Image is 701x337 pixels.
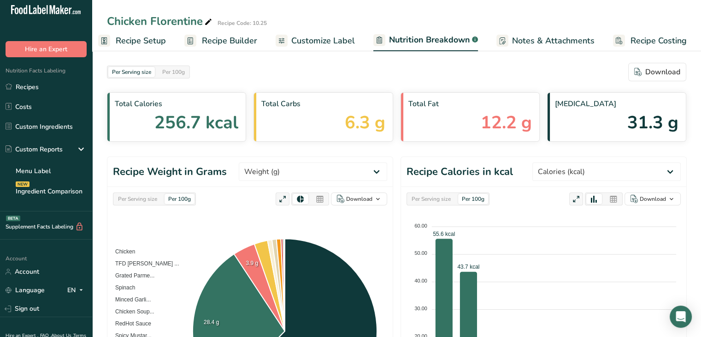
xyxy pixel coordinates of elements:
span: 12.2 g [481,109,532,136]
span: Recipe Costing [630,35,687,47]
a: Recipe Costing [613,30,687,51]
div: Recipe Code: 10.25 [218,19,267,27]
div: Download [634,66,680,78]
div: Download [640,195,666,203]
a: Nutrition Breakdown [373,30,478,52]
button: Hire an Expert [6,41,87,57]
span: Recipe Setup [116,35,166,47]
button: Download [331,193,387,205]
div: EN [67,285,87,296]
div: Chicken Florentine [107,13,214,30]
tspan: 30.00 [414,306,427,311]
tspan: 40.00 [414,278,427,283]
span: [MEDICAL_DATA] [555,98,678,109]
span: Notes & Attachments [512,35,595,47]
div: NEW [16,181,29,187]
div: BETA [6,216,20,221]
a: Recipe Builder [184,30,257,51]
span: Chicken Soup... [108,308,154,315]
span: Chicken [108,248,135,255]
span: RedHot Sauce [108,320,151,327]
span: Grated Parme... [108,272,154,279]
tspan: 50.00 [414,250,427,256]
h1: Recipe Calories in kcal [406,164,513,180]
span: 256.7 kcal [154,109,238,136]
div: Per 100g [458,194,488,204]
span: Recipe Builder [202,35,257,47]
span: 31.3 g [627,109,678,136]
button: Download [624,193,681,205]
div: Custom Reports [6,144,63,154]
span: Customize Label [291,35,355,47]
a: Notes & Attachments [496,30,595,51]
div: Per Serving size [408,194,454,204]
div: Per 100g [165,194,194,204]
span: Minced Garli... [108,296,151,303]
button: Download [628,63,686,81]
a: Language [6,282,45,298]
span: Total Fat [408,98,532,109]
span: Spinach [108,284,135,291]
div: Per Serving size [108,67,155,77]
span: Total Calories [115,98,238,109]
span: TFD [PERSON_NAME] ... [108,260,179,267]
span: Total Carbs [261,98,385,109]
span: Nutrition Breakdown [389,34,470,46]
div: Download [346,195,372,203]
div: Per Serving size [114,194,161,204]
div: Per 100g [159,67,189,77]
tspan: 60.00 [414,223,427,229]
span: 6.3 g [345,109,385,136]
a: Recipe Setup [98,30,166,51]
div: Open Intercom Messenger [670,306,692,328]
a: Customize Label [276,30,355,51]
h1: Recipe Weight in Grams [113,164,227,180]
